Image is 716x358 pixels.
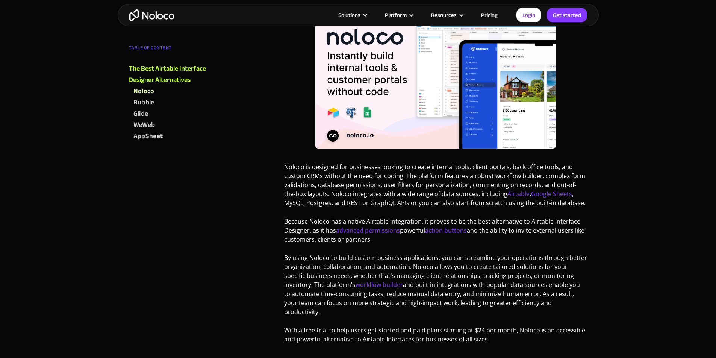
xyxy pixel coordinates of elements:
div: Bubble [133,97,154,108]
div: Platform [375,10,422,20]
a: workflow builder [356,281,403,289]
div: Noloco‍ [133,86,154,97]
div: Resources [422,10,472,20]
p: Because Noloco has a native Airtable integration, it proves to be the best alternative to Airtabl... [284,217,587,249]
p: By using Noloco to build custom business applications, you can streamline your operations through... [284,253,587,322]
a: Pricing [472,10,507,20]
a: action buttons [425,226,467,234]
a: Google Sheets [531,190,572,198]
a: The Best Airtable Interface Designer Alternatives [129,63,220,86]
div: WeWeb [133,119,155,131]
div: Platform [385,10,407,20]
div: AppSheet [133,131,163,142]
a: WeWeb [133,119,220,131]
div: Solutions [338,10,360,20]
div: TABLE OF CONTENT [129,42,220,57]
a: advanced permissions [336,226,400,234]
a: Airtable [507,190,530,198]
a: Glide [133,108,220,119]
a: home [129,9,174,21]
p: Noloco is designed for businesses looking to create internal tools, client portals, back office t... [284,162,587,213]
a: Noloco‍ [133,86,220,97]
a: AppSheet [133,131,220,142]
p: With a free trial to help users get started and paid plans starting at $24 per month, Noloco is a... [284,326,587,349]
div: Resources [431,10,457,20]
div: Solutions [329,10,375,20]
a: Login [516,8,541,22]
a: Get started [547,8,587,22]
div: Glide [133,108,148,119]
a: Bubble [133,97,220,108]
